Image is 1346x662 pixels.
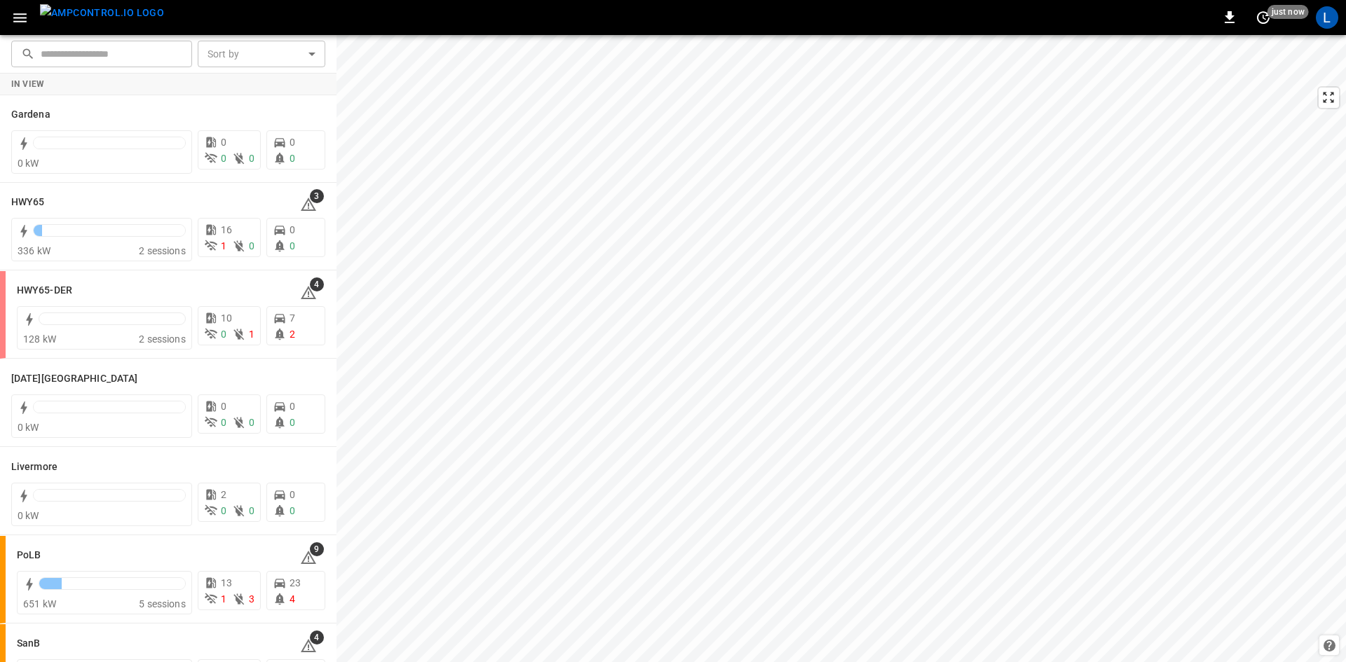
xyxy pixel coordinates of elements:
span: 16 [221,224,232,235]
span: 0 [290,153,295,164]
span: 128 kW [23,333,56,345]
span: 2 [221,489,226,500]
span: 2 sessions [139,333,186,345]
span: 3 [249,593,254,605]
img: ampcontrol.io logo [40,4,164,22]
span: 2 [290,329,295,340]
span: 4 [310,630,324,644]
span: 0 [221,153,226,164]
span: just now [1267,5,1309,19]
span: 0 [221,401,226,412]
h6: Gardena [11,107,50,123]
span: 0 [221,505,226,516]
span: 0 [249,240,254,251]
span: 9 [310,542,324,556]
h6: Livermore [11,460,57,475]
span: 1 [249,329,254,340]
h6: HWY65 [11,195,45,210]
span: 1 [221,593,226,605]
span: 23 [290,577,301,588]
span: 5 sessions [139,598,186,609]
span: 7 [290,312,295,324]
div: profile-icon [1316,6,1338,29]
span: 0 [290,224,295,235]
span: 4 [290,593,295,605]
span: 0 [290,240,295,251]
button: set refresh interval [1252,6,1274,29]
span: 651 kW [23,598,56,609]
span: 0 kW [18,422,39,433]
span: 0 [290,489,295,500]
h6: Karma Center [11,371,137,387]
h6: PoLB [17,548,41,563]
canvas: Map [336,35,1346,662]
h6: SanB [17,636,40,651]
span: 0 kW [18,510,39,521]
h6: HWY65-DER [17,283,72,298]
span: 0 [249,153,254,164]
strong: In View [11,79,45,89]
span: 0 kW [18,158,39,169]
span: 10 [221,312,232,324]
span: 13 [221,577,232,588]
span: 1 [221,240,226,251]
span: 0 [221,417,226,428]
span: 0 [290,401,295,412]
span: 2 sessions [139,245,186,256]
span: 0 [221,137,226,148]
span: 0 [290,137,295,148]
span: 0 [249,505,254,516]
span: 4 [310,277,324,291]
span: 0 [249,417,254,428]
span: 0 [221,329,226,340]
span: 3 [310,189,324,203]
span: 336 kW [18,245,50,256]
span: 0 [290,505,295,516]
span: 0 [290,417,295,428]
